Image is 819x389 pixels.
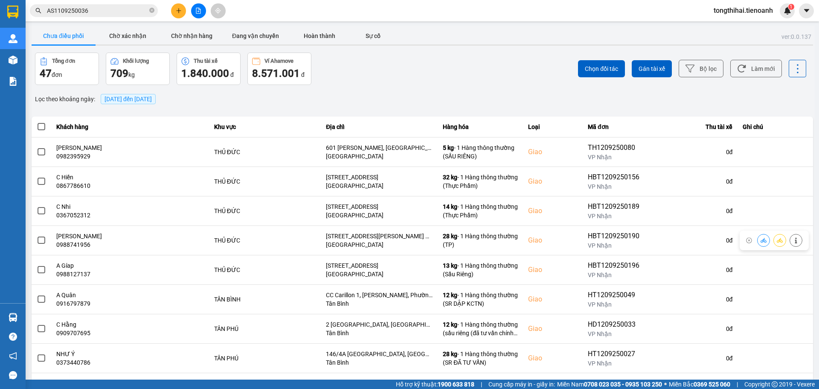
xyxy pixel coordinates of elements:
[326,270,433,278] div: [GEOGRAPHIC_DATA]
[56,232,204,240] div: [PERSON_NAME]
[110,67,165,80] div: kg
[149,8,154,13] span: close-circle
[9,56,17,64] img: warehouse-icon
[652,236,732,245] div: 0 đ
[443,321,457,328] span: 12 kg
[9,77,17,86] img: solution-icon
[56,350,204,358] div: NHƯ Ý
[56,358,204,367] div: 0373440786
[9,313,17,322] img: warehouse-icon
[652,177,732,186] div: 0 đ
[326,291,433,299] div: CC Carillon 1, [PERSON_NAME], Phường 13, [GEOGRAPHIC_DATA], [GEOGRAPHIC_DATA]
[326,211,433,219] div: [GEOGRAPHIC_DATA]
[443,261,518,278] div: - 1 Hàng thông thường (Sầu Riêng)
[652,266,732,274] div: 0 đ
[588,260,642,271] div: HBT1209250196
[194,58,218,64] div: Thu tài xế
[56,299,204,308] div: 0916797879
[160,27,224,44] button: Chờ nhận hàng
[326,358,433,367] div: Tân Bình
[56,261,204,270] div: A Gíap
[56,143,204,152] div: [PERSON_NAME]
[40,67,52,79] span: 47
[523,117,583,137] th: Loại
[588,271,642,279] div: VP Nhận
[211,3,226,18] button: aim
[224,27,288,44] button: Đang vận chuyển
[679,60,723,77] button: Bộ lọc
[443,233,457,240] span: 28 kg
[772,381,778,387] span: copyright
[443,291,518,308] div: - 1 Hàng thông thường (SR DẬP KCTN)
[181,67,236,80] div: đ
[578,60,625,77] button: Chọn đối tác
[56,181,204,190] div: 0867786610
[9,352,17,360] span: notification
[443,351,457,357] span: 28 kg
[481,380,482,389] span: |
[214,266,316,274] div: THỦ ĐỨC
[9,371,17,379] span: message
[588,153,642,161] div: VP Nhận
[326,232,433,240] div: [STREET_ADDRESS][PERSON_NAME] Đông, [GEOGRAPHIC_DATA], [GEOGRAPHIC_DATA]
[123,58,149,64] div: Khối lượng
[56,202,204,211] div: C Nhi
[588,231,642,241] div: HBT1209250190
[488,380,555,389] span: Cung cấp máy in - giấy in:
[737,380,738,389] span: |
[528,265,578,275] div: Giao
[149,7,154,15] span: close-circle
[214,236,316,245] div: THỦ ĐỨC
[588,319,642,330] div: HD1209250033
[56,270,204,278] div: 0988127137
[584,381,662,388] strong: 0708 023 035 - 0935 103 250
[191,3,206,18] button: file-add
[443,174,457,181] span: 32 kg
[694,381,730,388] strong: 0369 525 060
[652,207,732,215] div: 0 đ
[664,383,667,386] span: ⚪️
[52,58,75,64] div: Tổng đơn
[632,60,672,77] button: Gán tài xế
[252,67,307,80] div: đ
[96,27,160,44] button: Chờ xác nhận
[214,148,316,156] div: THỦ ĐỨC
[56,320,204,329] div: C Hằng
[326,152,433,161] div: [GEOGRAPHIC_DATA]
[51,117,209,137] th: Khách hàng
[528,353,578,363] div: Giao
[784,7,791,15] img: icon-new-feature
[56,291,204,299] div: A Quân
[56,379,204,388] div: Hùng
[443,143,518,161] div: - 1 Hàng thông thường (SẦU RIÊNG)
[56,152,204,161] div: 0982395929
[326,181,433,190] div: [GEOGRAPHIC_DATA]
[652,295,732,304] div: 0 đ
[326,202,433,211] div: [STREET_ADDRESS]
[443,320,518,337] div: - 1 Hàng thông thường (sầu riêng (đã tư vấn chính sách vận chuyển))
[652,148,732,156] div: 0 đ
[438,117,523,137] th: Hàng hóa
[326,379,433,388] div: [STREET_ADDRESS][PERSON_NAME]
[803,7,810,15] span: caret-down
[56,211,204,219] div: 0367052312
[252,67,300,79] span: 8.571.001
[209,117,321,137] th: Khu vực
[214,177,316,186] div: THỦ ĐỨC
[588,378,642,389] div: HD1209250058
[788,4,794,10] sup: 1
[443,262,457,269] span: 13 kg
[288,27,351,44] button: Hoàn thành
[799,3,814,18] button: caret-down
[652,122,732,132] div: Thu tài xế
[396,380,474,389] span: Hỗ trợ kỹ thuật:
[326,261,433,270] div: [STREET_ADDRESS]
[7,6,18,18] img: logo-vxr
[321,117,438,137] th: Địa chỉ
[588,202,642,212] div: HBT1209250189
[652,325,732,333] div: 0 đ
[326,299,433,308] div: Tân Bình
[639,64,665,73] span: Gán tài xế
[214,325,316,333] div: TÂN PHÚ
[171,3,186,18] button: plus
